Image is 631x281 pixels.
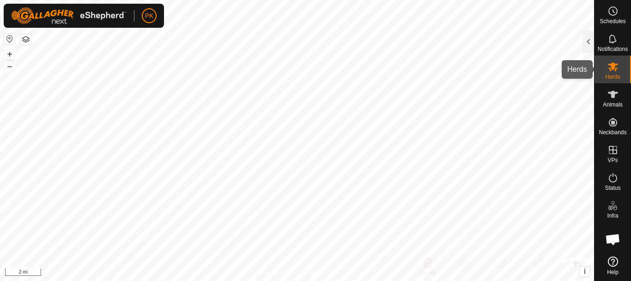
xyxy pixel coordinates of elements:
span: PK [145,11,154,21]
span: Infra [607,213,618,219]
span: Herds [605,74,620,80]
span: VPs [607,157,618,163]
span: Animals [603,102,623,107]
button: Reset Map [4,33,15,44]
a: Contact Us [306,269,334,277]
span: Schedules [600,19,625,24]
span: Status [605,185,620,191]
button: + [4,49,15,60]
img: Gallagher Logo [11,7,127,24]
span: i [584,268,586,275]
a: Help [595,253,631,279]
button: – [4,61,15,72]
a: Privacy Policy [261,269,295,277]
span: Help [607,269,619,275]
span: Neckbands [599,130,626,135]
button: i [580,267,590,277]
div: Open chat [599,225,627,253]
span: Notifications [598,46,628,52]
button: Map Layers [20,34,31,45]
